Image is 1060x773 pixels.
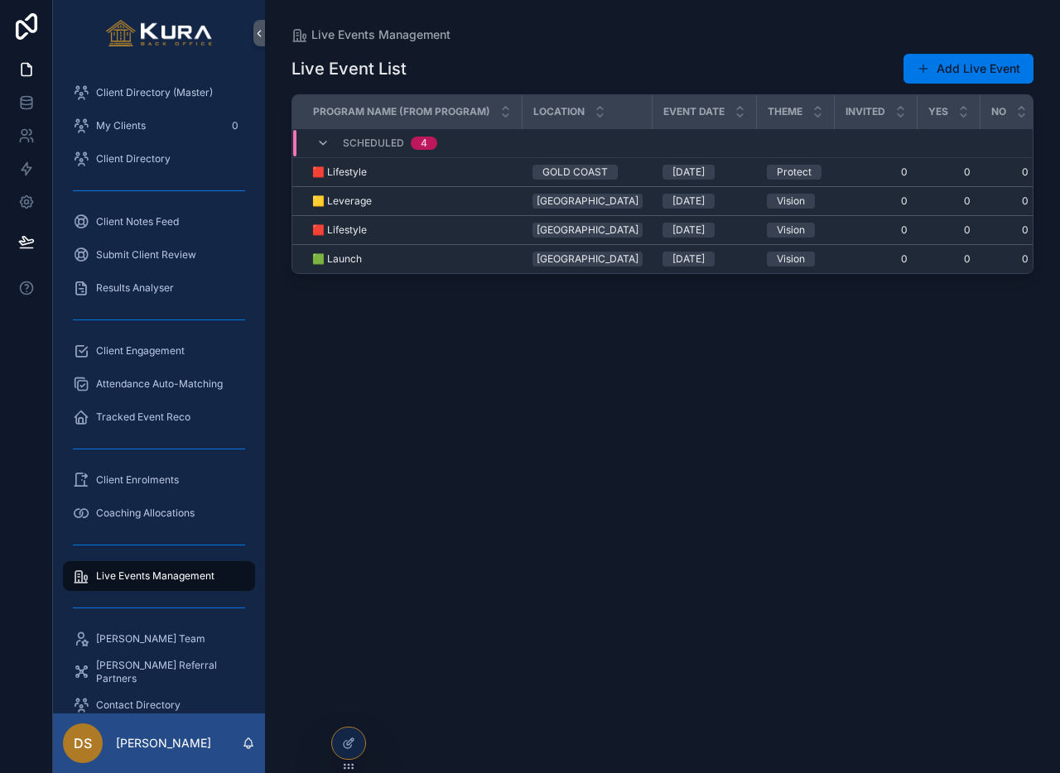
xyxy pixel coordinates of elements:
[927,194,971,208] a: 0
[542,165,608,180] div: GOLD COAST
[63,207,255,237] a: Client Notes Feed
[663,105,725,118] span: Event Date
[96,411,190,424] span: Tracked Event Reco
[990,252,1029,266] a: 0
[96,344,185,358] span: Client Engagement
[903,54,1033,84] button: Add Live Event
[312,223,367,237] span: 🟥 Lifestyle
[312,166,513,179] a: 🟥 Lifestyle
[312,223,513,237] a: 🟥 Lifestyle
[74,733,92,753] span: DS
[63,690,255,720] a: Contact Directory
[532,252,643,266] a: [GEOGRAPHIC_DATA]
[96,632,205,646] span: [PERSON_NAME] Team
[96,507,195,520] span: Coaching Allocations
[927,252,971,266] a: 0
[312,252,513,266] a: 🟩 Launch
[291,26,450,43] a: Live Events Management
[96,377,223,391] span: Attendance Auto-Matching
[767,194,825,209] a: Vision
[767,223,825,238] a: Vision
[672,165,705,180] div: [DATE]
[928,105,948,118] span: YES
[96,281,174,295] span: Results Analyser
[96,215,179,228] span: Client Notes Feed
[96,119,146,132] span: My Clients
[116,735,211,751] p: [PERSON_NAME]
[96,659,238,685] span: [PERSON_NAME] Referral Partners
[311,26,450,43] span: Live Events Management
[927,166,971,179] a: 0
[96,699,181,712] span: Contact Directory
[106,20,213,46] img: App logo
[63,402,255,432] a: Tracked Event Reco
[343,137,404,150] span: Scheduled
[63,240,255,270] a: Submit Client Review
[225,116,245,136] div: 0
[537,194,638,209] div: [GEOGRAPHIC_DATA]
[532,194,643,209] a: [GEOGRAPHIC_DATA]
[291,57,407,80] h1: Live Event List
[63,144,255,174] a: Client Directory
[63,273,255,303] a: Results Analyser
[672,252,705,266] div: [DATE]
[421,137,427,150] div: 4
[533,105,585,118] span: Location
[63,624,255,654] a: [PERSON_NAME] Team
[767,165,825,180] a: Protect
[63,498,255,528] a: Coaching Allocations
[846,105,885,118] span: Invited
[990,194,1029,208] a: 0
[991,105,1006,118] span: NO
[312,166,367,179] span: 🟥 Lifestyle
[532,165,643,180] a: GOLD COAST
[96,473,179,487] span: Client Enrolments
[768,105,802,118] span: Theme
[777,165,812,180] div: Protect
[96,569,214,583] span: Live Events Management
[845,194,908,208] a: 0
[537,252,638,266] div: [GEOGRAPHIC_DATA]
[312,194,513,208] a: 🟨 Leverage
[312,252,362,266] span: 🟩 Launch
[312,194,372,208] span: 🟨 Leverage
[672,223,705,238] div: [DATE]
[777,223,805,238] div: Vision
[63,657,255,687] a: [PERSON_NAME] Referral Partners
[662,252,747,266] a: [DATE]
[990,166,1029,179] a: 0
[537,223,638,238] div: [GEOGRAPHIC_DATA]
[777,194,805,209] div: Vision
[845,252,908,266] a: 0
[845,223,908,237] a: 0
[927,223,971,237] a: 0
[845,166,908,179] a: 0
[63,561,255,591] a: Live Events Management
[63,336,255,366] a: Client Engagement
[96,248,196,262] span: Submit Client Review
[313,105,490,118] span: Program Name (from Program)
[96,86,213,99] span: Client Directory (Master)
[532,223,643,238] a: [GEOGRAPHIC_DATA]
[96,152,171,166] span: Client Directory
[53,66,265,713] div: scrollable content
[777,252,805,266] div: Vision
[662,223,747,238] a: [DATE]
[63,111,255,141] a: My Clients0
[63,465,255,495] a: Client Enrolments
[672,194,705,209] div: [DATE]
[990,223,1029,237] a: 0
